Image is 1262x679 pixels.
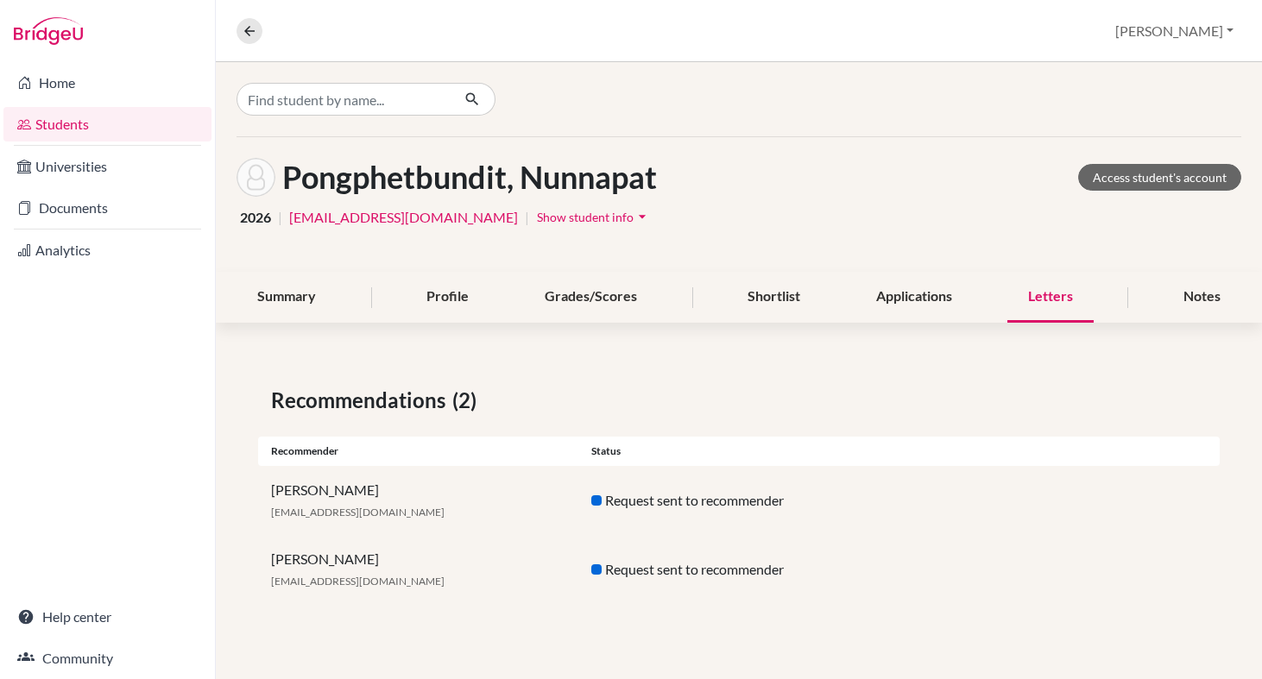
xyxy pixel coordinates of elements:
[578,443,899,459] div: Status
[727,272,821,323] div: Shortlist
[271,385,452,416] span: Recommendations
[240,207,271,228] span: 2026
[3,191,211,225] a: Documents
[3,641,211,676] a: Community
[289,207,518,228] a: [EMAIL_ADDRESS][DOMAIN_NAME]
[3,600,211,634] a: Help center
[271,575,445,588] span: [EMAIL_ADDRESS][DOMAIN_NAME]
[258,480,578,521] div: [PERSON_NAME]
[525,207,529,228] span: |
[3,107,211,141] a: Students
[237,83,451,116] input: Find student by name...
[237,158,275,197] img: Nunnapat Pongphetbundit's avatar
[452,385,483,416] span: (2)
[1163,272,1241,323] div: Notes
[282,159,657,196] h1: Pongphetbundit, Nunnapat
[258,549,578,590] div: [PERSON_NAME]
[406,272,489,323] div: Profile
[271,506,445,519] span: [EMAIL_ADDRESS][DOMAIN_NAME]
[258,443,578,459] div: Recommender
[536,204,652,230] button: Show student infoarrow_drop_down
[855,272,973,323] div: Applications
[1007,272,1094,323] div: Letters
[634,208,651,225] i: arrow_drop_down
[278,207,282,228] span: |
[237,272,337,323] div: Summary
[524,272,658,323] div: Grades/Scores
[1078,164,1241,191] a: Access student's account
[578,559,899,580] div: Request sent to recommender
[3,66,211,100] a: Home
[3,233,211,267] a: Analytics
[537,210,634,224] span: Show student info
[14,17,83,45] img: Bridge-U
[3,149,211,184] a: Universities
[1107,15,1241,47] button: [PERSON_NAME]
[578,490,899,511] div: Request sent to recommender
